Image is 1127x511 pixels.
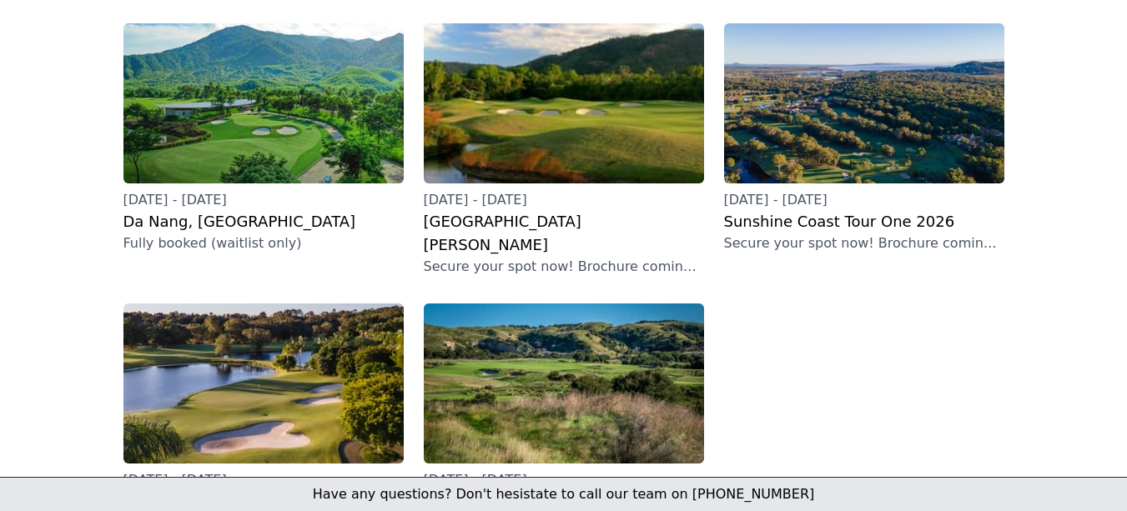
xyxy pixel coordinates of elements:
[424,23,704,277] a: [DATE] - [DATE][GEOGRAPHIC_DATA][PERSON_NAME]Secure your spot now! Brochure coming soon
[123,233,404,253] p: Fully booked (waitlist only)
[724,190,1004,210] p: [DATE] - [DATE]
[123,23,404,253] a: [DATE] - [DATE]Da Nang, [GEOGRAPHIC_DATA]Fully booked (waitlist only)
[724,210,1004,233] h3: Sunshine Coast Tour One 2026
[424,257,704,277] p: Secure your spot now! Brochure coming soon
[724,233,1004,253] p: Secure your spot now! Brochure coming soon
[424,190,704,210] p: [DATE] - [DATE]
[123,210,404,233] h3: Da Nang, [GEOGRAPHIC_DATA]
[424,210,704,257] h3: [GEOGRAPHIC_DATA][PERSON_NAME]
[123,190,404,210] p: [DATE] - [DATE]
[724,23,1004,253] a: [DATE] - [DATE]Sunshine Coast Tour One 2026Secure your spot now! Brochure coming soon
[123,470,404,490] p: [DATE] - [DATE]
[424,470,704,490] p: [DATE] - [DATE]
